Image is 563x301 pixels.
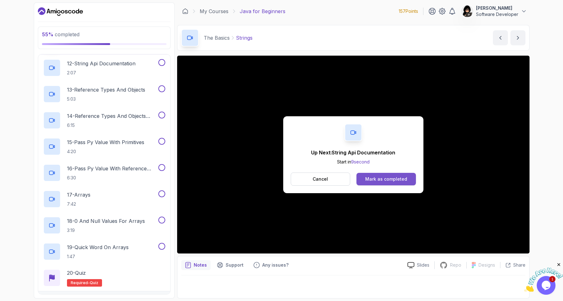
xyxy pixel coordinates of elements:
p: Any issues? [262,262,289,268]
p: 14 - Reference Types And Objects Diferences [67,112,157,120]
button: 13-Reference Types And Objects5:03 [43,85,165,103]
p: 16 - Pass Py Value With Reference Types [67,165,157,172]
p: 6:15 [67,122,157,128]
p: 20 - Quiz [67,269,86,277]
p: Strings [236,34,253,42]
p: Up Next: String Api Documentation [311,149,395,156]
button: 20-QuizRequired-quiz [43,269,165,287]
p: 13 - Reference Types And Objects [67,86,145,93]
p: [PERSON_NAME] [476,5,518,11]
iframe: chat widget [524,262,563,292]
iframe: 11 - Strings [177,56,530,253]
p: 7:42 [67,201,90,207]
button: notes button [181,260,211,270]
button: Support button [213,260,247,270]
p: Software Developer [476,11,518,18]
button: previous content [493,30,508,45]
p: 15 - Pass Py Value With Primitives [67,138,144,146]
button: 18-0 And Null Values For Arrays3:19 [43,217,165,234]
p: 4:20 [67,148,144,155]
span: Required- [71,280,90,285]
img: user profile image [461,5,473,17]
p: 5:03 [67,96,145,102]
p: 2:07 [67,70,136,76]
p: The Basics [204,34,230,42]
p: Share [513,262,525,268]
button: 14-Reference Types And Objects Diferences6:15 [43,112,165,129]
button: Feedback button [250,260,292,270]
p: Java for Beginners [240,8,285,15]
p: 3:19 [67,227,145,233]
button: next content [510,30,525,45]
a: Dashboard [38,7,83,17]
button: Share [500,262,525,268]
a: My Courses [200,8,228,15]
button: 16-Pass Py Value With Reference Types6:30 [43,164,165,182]
button: 17-Arrays7:42 [43,190,165,208]
p: 19 - Quick Word On Arrays [67,243,129,251]
p: Designs [479,262,495,268]
button: Mark as completed [356,173,416,185]
p: Slides [417,262,429,268]
button: 19-Quick Word On Arrays1:47 [43,243,165,260]
button: Cancel [291,173,351,186]
p: Cancel [313,176,328,182]
p: Support [226,262,243,268]
p: 6:30 [67,175,157,181]
p: Repo [450,262,461,268]
div: Mark as completed [365,176,407,182]
span: 55 % [42,31,54,38]
p: 1:47 [67,253,129,260]
p: 17 - Arrays [67,191,90,198]
p: Notes [194,262,207,268]
a: Dashboard [182,8,188,14]
p: 157 Points [399,8,418,14]
span: quiz [90,280,98,285]
p: Start in [311,159,395,165]
a: Slides [402,262,434,268]
button: 12-String Api Documentation2:07 [43,59,165,77]
span: 9 second [351,159,370,164]
p: 12 - String Api Documentation [67,60,136,67]
button: user profile image[PERSON_NAME]Software Developer [461,5,527,18]
p: 18 - 0 And Null Values For Arrays [67,217,145,225]
button: 15-Pass Py Value With Primitives4:20 [43,138,165,155]
span: completed [42,31,79,38]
